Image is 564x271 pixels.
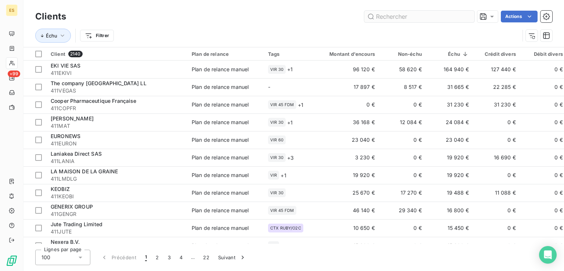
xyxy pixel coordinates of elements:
td: 0 € [379,149,426,166]
td: 15 450 € [426,219,473,237]
div: Tags [268,51,312,57]
div: ES [6,4,18,16]
button: Suivant [214,250,251,265]
td: 46 140 € [316,202,379,219]
span: Cooper Pharmaceutique Française [51,98,137,104]
button: Actions [501,11,538,22]
div: Plan de relance manuel [192,136,249,144]
td: 127 440 € [473,61,520,78]
div: Plan de relance [192,51,259,57]
span: 411JUTE [51,228,183,235]
button: Précédent [96,250,141,265]
td: 16 800 € [426,202,473,219]
td: 8 517 € [379,78,426,96]
div: Échu [431,51,469,57]
div: Open Intercom Messenger [539,246,557,264]
td: 31 230 € [473,96,520,113]
td: 164 940 € [426,61,473,78]
td: 17 897 € [316,78,379,96]
span: GENERIX GROUP [51,203,93,210]
div: Plan de relance manuel [192,119,249,126]
span: VIR 45 FDM [270,102,294,107]
span: Client [51,51,65,57]
td: 0 € [473,131,520,149]
span: 411MAT [51,122,183,130]
span: + 1 [281,242,286,250]
span: 2140 [68,51,83,57]
div: Plan de relance manuel [192,83,249,91]
button: Filtrer [80,30,114,41]
td: 3 230 € [316,149,379,166]
td: 12 084 € [379,113,426,131]
td: 19 920 € [316,166,379,184]
span: VIR 30 [270,67,283,72]
span: VIR 45 FDM [270,208,294,213]
span: 100 [41,254,50,261]
span: 411EKIVI [51,69,183,77]
td: 22 285 € [473,78,520,96]
td: 96 120 € [316,61,379,78]
span: 411EURON [51,140,183,147]
td: 23 040 € [316,131,379,149]
td: 15 300 € [426,237,473,254]
input: Rechercher [364,11,474,22]
span: 411COPFR [51,105,183,112]
div: Crédit divers [478,51,516,57]
span: VIR 30 [270,155,283,160]
span: VIR 30 [270,120,283,124]
td: 0 € [379,131,426,149]
span: VIR 60 [270,138,283,142]
td: 0 € [379,237,426,254]
span: 411LANIA [51,158,183,165]
td: 0 € [473,166,520,184]
span: [PERSON_NAME] [51,115,94,122]
div: Plan de relance manuel [192,171,249,179]
span: 1 [145,254,147,261]
span: + 1 [281,171,286,179]
td: 0 € [473,202,520,219]
td: 0 € [316,96,379,113]
span: + 1 [298,101,303,109]
span: CTX RUBY/O2C [270,226,301,230]
div: Plan de relance manuel [192,66,249,73]
div: Plan de relance manuel [192,242,249,249]
td: 11 088 € [473,184,520,202]
div: Débit divers [525,51,563,57]
td: 17 270 € [379,184,426,202]
span: LA MAISON DE LA GRAINE [51,168,118,174]
div: Plan de relance manuel [192,189,249,196]
td: 15 300 € [316,237,379,254]
button: 3 [163,250,175,265]
td: 0 € [379,166,426,184]
td: 0 € [473,219,520,237]
span: Laniakea Direct SAS [51,151,102,157]
div: Plan de relance manuel [192,154,249,161]
img: Logo LeanPay [6,255,18,267]
h3: Clients [35,10,66,23]
button: 4 [175,250,187,265]
span: +99 [8,71,20,77]
span: EURONEWS [51,133,80,139]
td: 19 920 € [426,166,473,184]
td: 0 € [473,113,520,131]
button: 2 [151,250,163,265]
button: 1 [141,250,151,265]
td: 19 920 € [426,149,473,166]
span: EKI VIE SAS [51,62,81,69]
span: The company [GEOGRAPHIC_DATA] LL [51,80,147,86]
span: - [268,84,270,90]
div: Non-échu [384,51,422,57]
td: 0 € [379,96,426,113]
button: 22 [199,250,214,265]
td: 10 650 € [316,219,379,237]
span: … [187,252,199,263]
td: 58 620 € [379,61,426,78]
button: Échu [35,29,71,43]
td: 31 230 € [426,96,473,113]
td: 25 670 € [316,184,379,202]
span: 411GENGR [51,210,183,218]
div: Plan de relance manuel [192,101,249,108]
div: Plan de relance manuel [192,224,249,232]
td: 24 084 € [426,113,473,131]
span: VIR [270,243,277,248]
